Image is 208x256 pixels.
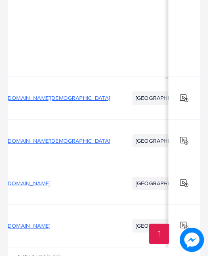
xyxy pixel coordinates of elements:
img: logo [179,221,189,231]
img: image [180,228,204,252]
img: logo [179,136,189,146]
li: [GEOGRAPHIC_DATA] [132,219,194,232]
li: [GEOGRAPHIC_DATA] [132,177,194,190]
img: logo [179,93,189,103]
img: logo [179,178,189,188]
li: [GEOGRAPHIC_DATA] [132,91,194,104]
li: [GEOGRAPHIC_DATA] [132,134,194,147]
